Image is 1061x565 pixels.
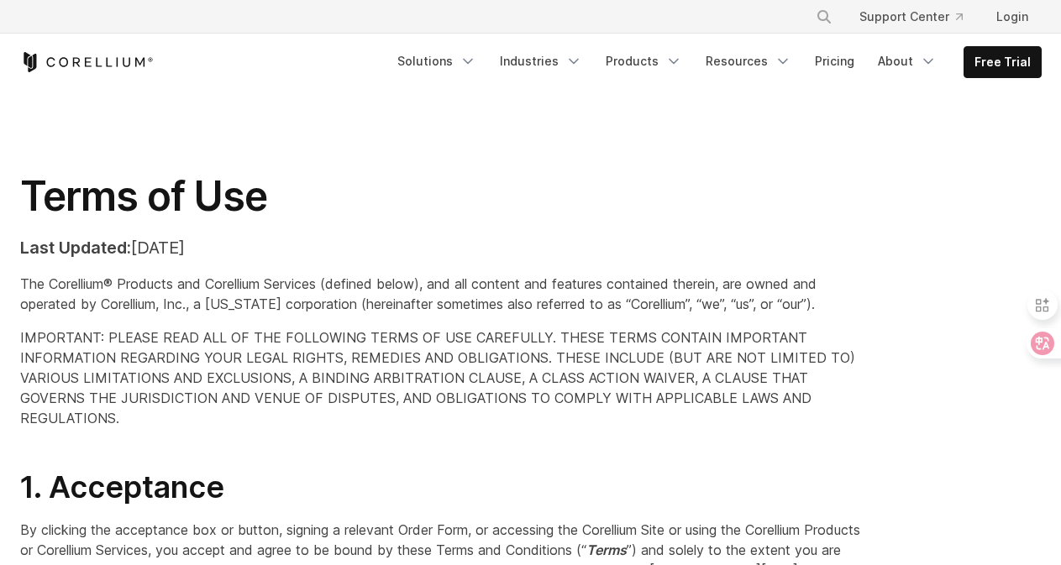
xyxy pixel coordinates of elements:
a: Industries [490,46,592,76]
strong: Last Updated: [20,238,131,258]
a: Login [983,2,1042,32]
span: IMPORTANT: PLEASE READ ALL OF THE FOLLOWING TERMS OF USE CAREFULLY. THESE TERMS CONTAIN IMPORTANT... [20,329,855,426]
div: Navigation Menu [387,46,1042,78]
em: Terms [586,541,627,558]
a: Support Center [846,2,976,32]
div: Navigation Menu [796,2,1042,32]
p: [DATE] [20,235,866,260]
span: 1. Acceptance [20,468,224,505]
a: Resources [696,46,801,76]
span: The Corellium® Products and Corellium Services (defined below), and all content and features cont... [20,275,817,312]
a: Solutions [387,46,486,76]
a: Pricing [805,46,864,76]
h1: Terms of Use [20,171,866,222]
button: Search [809,2,839,32]
a: Free Trial [964,47,1041,77]
a: Corellium Home [20,52,154,72]
a: About [868,46,947,76]
a: Products [596,46,692,76]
